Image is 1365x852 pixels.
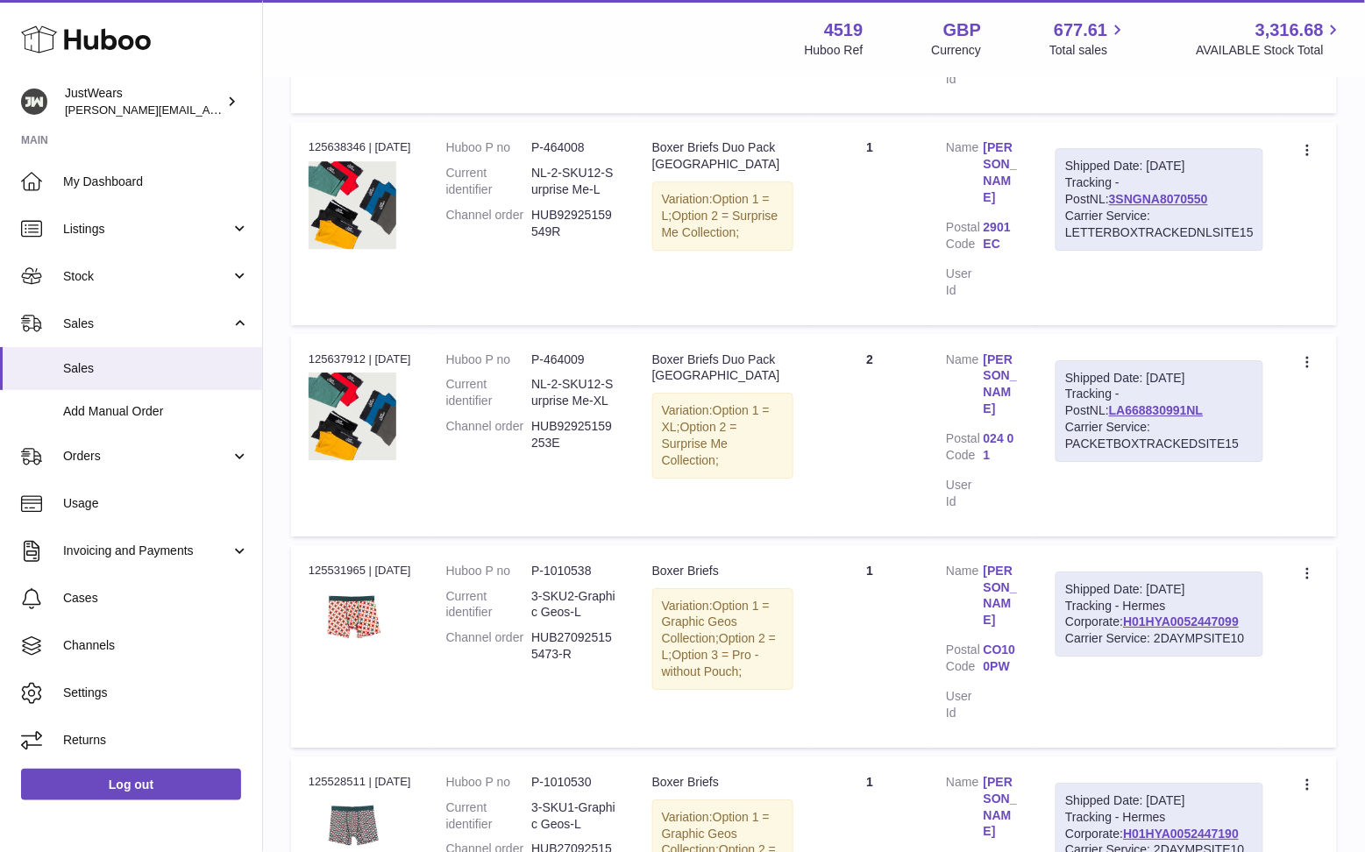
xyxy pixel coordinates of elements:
[531,376,617,409] dd: NL-2-SKU12-Surprise Me-XL
[652,181,794,251] div: Variation:
[662,192,770,223] span: Option 1 = L;
[63,543,231,559] span: Invoicing and Payments
[446,629,532,663] dt: Channel order
[984,774,1020,841] a: [PERSON_NAME]
[652,139,794,173] div: Boxer Briefs Duo Pack [GEOGRAPHIC_DATA]
[531,418,617,451] dd: HUB92925159253E
[662,209,778,239] span: Option 2 = Surprise Me Collection;
[21,769,241,800] a: Log out
[63,732,249,749] span: Returns
[662,631,776,662] span: Option 2 = L;
[63,685,249,701] span: Settings
[805,42,864,59] div: Huboo Ref
[63,174,249,190] span: My Dashboard
[946,266,983,299] dt: User Id
[531,207,617,240] dd: HUB92925159549R
[1065,158,1254,174] div: Shipped Date: [DATE]
[662,420,737,467] span: Option 2 = Surprise Me Collection;
[63,637,249,654] span: Channels
[63,403,249,420] span: Add Manual Order
[984,351,1020,418] a: [PERSON_NAME]
[1065,630,1254,647] div: Carrier Service: 2DAYMPSITE10
[652,774,794,791] div: Boxer Briefs
[824,18,864,42] strong: 4519
[21,89,47,115] img: josh@just-wears.com
[1196,42,1344,59] span: AVAILABLE Stock Total
[309,563,411,579] div: 125531965 | [DATE]
[1255,18,1324,42] span: 3,316.68
[1109,192,1208,206] a: 3SNGNA8070550
[984,139,1020,206] a: [PERSON_NAME]
[946,688,983,721] dt: User Id
[446,351,532,368] dt: Huboo P no
[984,642,1020,675] a: CO10 0PW
[1109,403,1203,417] a: LA668830991NL
[1054,18,1107,42] span: 677.61
[1056,360,1263,462] div: Tracking - PostNL:
[946,430,983,468] dt: Postal Code
[65,85,223,118] div: JustWears
[446,139,532,156] dt: Huboo P no
[811,122,928,324] td: 1
[531,563,617,579] dd: P-1010538
[446,588,532,621] dt: Current identifier
[446,418,532,451] dt: Channel order
[63,590,249,607] span: Cases
[1049,42,1127,59] span: Total sales
[1065,208,1254,241] div: Carrier Service: LETTERBOXTRACKEDNLSITE15
[811,334,928,536] td: 2
[446,165,532,198] dt: Current identifier
[984,219,1020,252] a: 2901 EC
[531,139,617,156] dd: P-464008
[309,584,396,643] img: 45191726759854.JPG
[446,774,532,791] dt: Huboo P no
[652,588,794,690] div: Variation:
[1056,148,1263,250] div: Tracking - PostNL:
[662,648,759,678] span: Option 3 = Pro - without Pouch;
[446,376,532,409] dt: Current identifier
[446,207,532,240] dt: Channel order
[662,599,770,646] span: Option 1 = Graphic Geos Collection;
[662,403,770,434] span: Option 1 = XL;
[63,360,249,377] span: Sales
[1123,827,1239,841] a: H01HYA0052447190
[1065,792,1254,809] div: Shipped Date: [DATE]
[946,139,983,210] dt: Name
[531,629,617,663] dd: HUB270925155473-R
[531,351,617,368] dd: P-464009
[1049,18,1127,59] a: 677.61 Total sales
[943,18,981,42] strong: GBP
[652,351,794,385] div: Boxer Briefs Duo Pack [GEOGRAPHIC_DATA]
[946,351,983,422] dt: Name
[63,448,231,465] span: Orders
[652,393,794,479] div: Variation:
[1123,614,1239,628] a: H01HYA0052447099
[1056,572,1263,657] div: Tracking - Hermes Corporate:
[984,430,1020,464] a: 024 01
[65,103,352,117] span: [PERSON_NAME][EMAIL_ADDRESS][DOMAIN_NAME]
[63,495,249,512] span: Usage
[63,268,231,285] span: Stock
[946,642,983,679] dt: Postal Code
[446,563,532,579] dt: Huboo P no
[531,774,617,791] dd: P-1010530
[1196,18,1344,59] a: 3,316.68 AVAILABLE Stock Total
[63,316,231,332] span: Sales
[932,42,982,59] div: Currency
[946,477,983,510] dt: User Id
[309,139,411,155] div: 125638346 | [DATE]
[1065,581,1254,598] div: Shipped Date: [DATE]
[946,563,983,634] dt: Name
[946,219,983,257] dt: Postal Code
[531,165,617,198] dd: NL-2-SKU12-Surprise Me-L
[1065,419,1254,452] div: Carrier Service: PACKETBOXTRACKEDSITE15
[984,563,1020,629] a: [PERSON_NAME]
[1065,370,1254,387] div: Shipped Date: [DATE]
[946,774,983,845] dt: Name
[652,563,794,579] div: Boxer Briefs
[811,545,928,748] td: 1
[309,161,396,249] img: 45191657549380.jpg
[309,774,411,790] div: 125528511 | [DATE]
[531,588,617,621] dd: 3-SKU2-Graphic Geos-L
[531,799,617,833] dd: 3-SKU1-Graphic Geos-L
